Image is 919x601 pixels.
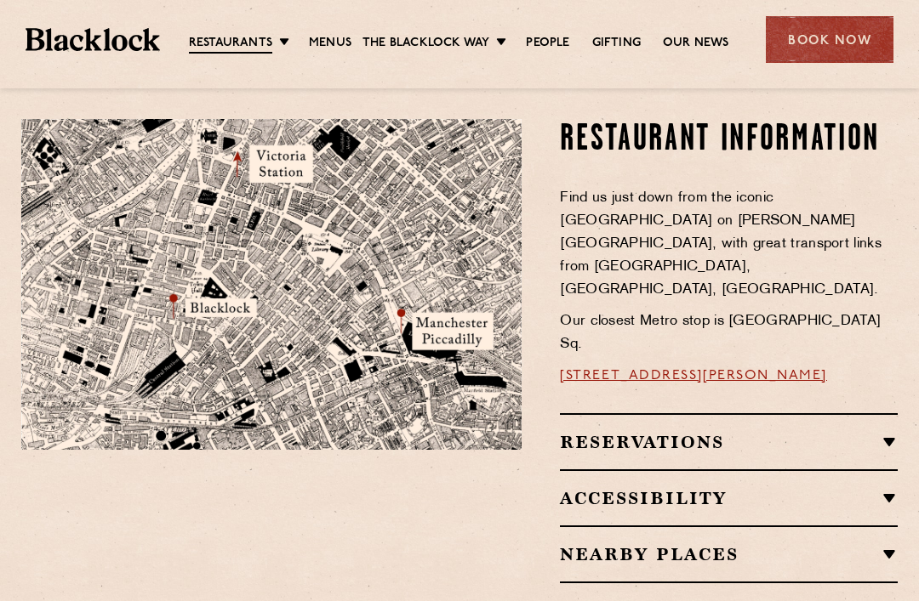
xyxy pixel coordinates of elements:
[560,432,898,452] h2: Reservations
[663,35,729,52] a: Our News
[362,35,489,52] a: The Blacklock Way
[592,35,641,52] a: Gifting
[560,369,827,383] a: [STREET_ADDRESS][PERSON_NAME]
[309,35,351,52] a: Menus
[560,544,898,564] h2: Nearby Places
[526,35,569,52] a: People
[560,315,881,351] span: Our closest Metro stop is [GEOGRAPHIC_DATA] Sq.
[189,35,272,54] a: Restaurants
[26,28,160,51] img: BL_Textured_Logo-footer-cropped.svg
[560,191,882,297] span: Find us just down from the iconic [GEOGRAPHIC_DATA] on [PERSON_NAME][GEOGRAPHIC_DATA], with great...
[766,16,893,63] div: Book Now
[560,119,898,162] h2: Restaurant Information
[560,488,898,508] h2: Accessibility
